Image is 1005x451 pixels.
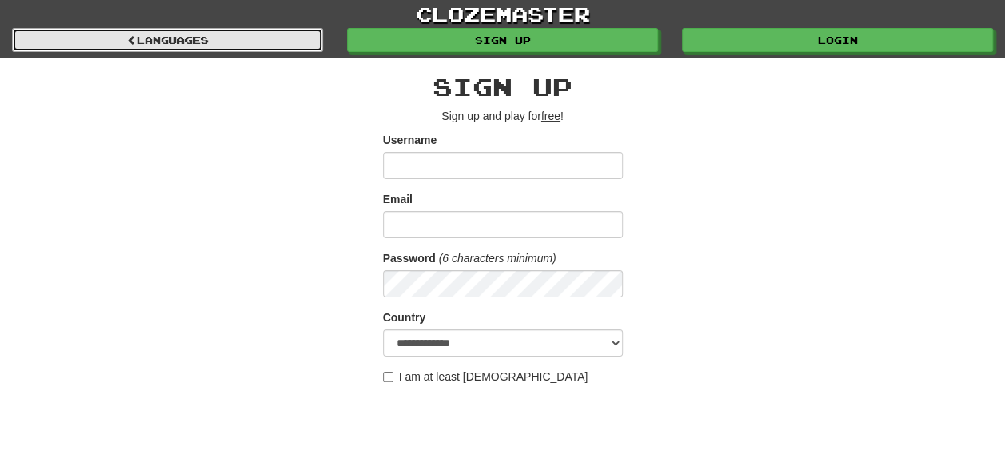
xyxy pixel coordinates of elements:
[383,250,436,266] label: Password
[347,28,658,52] a: Sign up
[439,252,556,265] em: (6 characters minimum)
[383,191,413,207] label: Email
[383,108,623,124] p: Sign up and play for !
[541,110,560,122] u: free
[383,132,437,148] label: Username
[383,309,426,325] label: Country
[383,369,588,385] label: I am at least [DEMOGRAPHIC_DATA]
[682,28,993,52] a: Login
[383,74,623,100] h2: Sign up
[383,372,393,382] input: I am at least [DEMOGRAPHIC_DATA]
[12,28,323,52] a: Languages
